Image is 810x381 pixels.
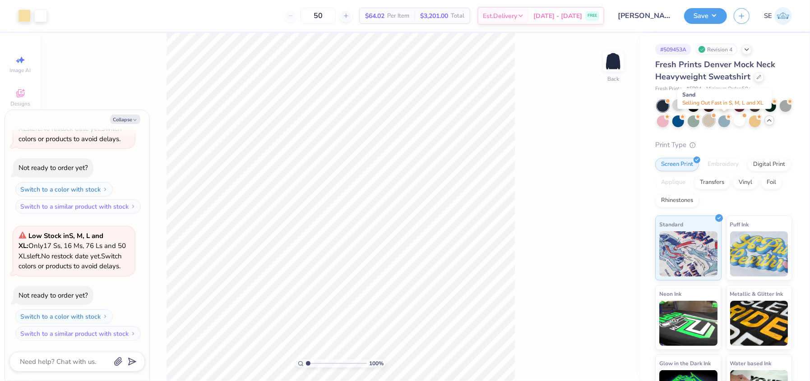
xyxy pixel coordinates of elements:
[15,326,141,341] button: Switch to a similar product with stock
[733,176,758,189] div: Vinyl
[659,289,681,298] span: Neon Ink
[659,358,711,368] span: Glow in the Dark Ink
[19,163,88,172] div: Not ready to order yet?
[694,176,730,189] div: Transfers
[369,359,384,367] span: 100 %
[15,309,113,324] button: Switch to a color with stock
[19,231,126,271] span: Only 17 Ss, 16 Ms, 76 Ls and 50 XLs left. Switch colors or products to avoid delays.
[655,176,691,189] div: Applique
[730,358,772,368] span: Water based Ink
[684,8,727,24] button: Save
[764,7,792,25] a: SE
[420,11,448,21] span: $3,201.00
[110,115,140,124] button: Collapse
[682,99,764,106] span: Selling Out Fast in S, M, L and XL
[655,194,699,207] div: Rhinestones
[659,231,717,276] img: Standard
[19,291,88,300] div: Not ready to order yet?
[607,75,619,83] div: Back
[655,44,691,55] div: # 509453A
[764,11,772,21] span: SE
[730,220,749,229] span: Puff Ink
[655,85,682,93] span: Fresh Prints
[677,88,772,109] div: Sand
[730,231,788,276] img: Puff Ink
[19,231,103,251] strong: Low Stock in S, M, L and XL :
[604,52,622,70] img: Back
[41,124,101,133] span: No restock date yet.
[130,331,136,336] img: Switch to a similar product with stock
[655,140,792,150] div: Print Type
[102,314,108,319] img: Switch to a color with stock
[15,182,113,197] button: Switch to a color with stock
[41,252,101,261] span: No restock date yet.
[696,44,737,55] div: Revision 4
[533,11,582,21] span: [DATE] - [DATE]
[10,100,30,107] span: Designs
[761,176,782,189] div: Foil
[365,11,384,21] span: $64.02
[15,199,141,214] button: Switch to a similar product with stock
[702,158,745,171] div: Embroidery
[102,187,108,192] img: Switch to a color with stock
[301,8,336,24] input: – –
[730,301,788,346] img: Metallic & Glitter Ink
[774,7,792,25] img: Shirley Evaleen B
[483,11,517,21] span: Est. Delivery
[655,59,775,82] span: Fresh Prints Denver Mock Neck Heavyweight Sweatshirt
[655,158,699,171] div: Screen Print
[588,13,597,19] span: FREE
[10,67,31,74] span: Image AI
[130,204,136,209] img: Switch to a similar product with stock
[19,104,126,143] span: Only 13 Ss, 48 Ms, 45 Ls and 14 XLs left. Switch colors or products to avoid delays.
[451,11,464,21] span: Total
[747,158,791,171] div: Digital Print
[387,11,409,21] span: Per Item
[611,7,677,25] input: Untitled Design
[730,289,783,298] span: Metallic & Glitter Ink
[659,301,717,346] img: Neon Ink
[659,220,683,229] span: Standard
